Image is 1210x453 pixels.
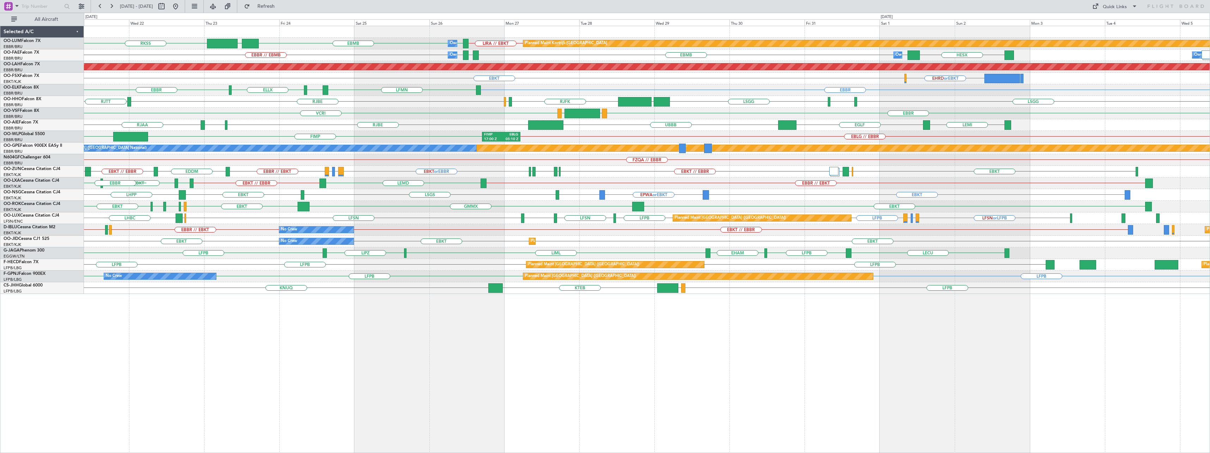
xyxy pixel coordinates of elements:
[4,102,23,108] a: EBBR/BRU
[525,38,607,49] div: Planned Maint Kortrijk-[GEOGRAPHIC_DATA]
[4,242,21,247] a: EBKT/KJK
[279,19,354,26] div: Fri 24
[4,213,59,218] a: OO-LUXCessna Citation CJ4
[4,207,21,212] a: EBKT/KJK
[22,1,62,12] input: Trip Number
[4,67,23,73] a: EBBR/BRU
[579,19,654,26] div: Tue 28
[4,190,60,194] a: OO-NSGCessna Citation CJ4
[4,120,38,125] a: OO-AIEFalcon 7X
[955,19,1030,26] div: Sun 2
[4,91,23,96] a: EBBR/BRU
[4,44,23,49] a: EBBR/BRU
[4,62,20,66] span: OO-LAH
[281,236,297,247] div: No Crew
[4,50,20,55] span: OO-FAE
[106,271,122,282] div: No Crew
[4,248,44,253] a: G-JAGAPhenom 300
[654,19,729,26] div: Wed 29
[429,19,505,26] div: Sun 26
[4,149,23,154] a: EBBR/BRU
[4,254,25,259] a: EGGW/LTN
[4,39,21,43] span: OO-LUM
[484,132,501,137] div: FIMP
[4,56,23,61] a: EBBR/BRU
[504,19,579,26] div: Mon 27
[4,167,60,171] a: OO-ZUNCessna Citation CJ4
[29,143,147,153] div: No Crew [GEOGRAPHIC_DATA] ([GEOGRAPHIC_DATA] National)
[4,260,19,264] span: F-HECD
[4,155,20,159] span: N604GF
[18,17,74,22] span: All Aircraft
[805,19,880,26] div: Fri 31
[4,62,40,66] a: OO-LAHFalcon 7X
[54,19,129,26] div: Tue 21
[4,167,21,171] span: OO-ZUN
[8,14,77,25] button: All Aircraft
[4,155,50,159] a: N604GFChallenger 604
[204,19,279,26] div: Thu 23
[4,184,21,189] a: EBKT/KJK
[4,85,19,90] span: OO-ELK
[4,225,55,229] a: D-IBLUCessna Citation M2
[4,126,23,131] a: EBBR/BRU
[4,265,22,271] a: LFPB/LBG
[450,50,498,60] div: Owner Melsbroek Air Base
[4,39,41,43] a: OO-LUMFalcon 7X
[4,219,23,224] a: LFSN/ENC
[4,237,18,241] span: OO-JID
[4,50,39,55] a: OO-FAEFalcon 7X
[4,195,21,201] a: EBKT/KJK
[4,97,22,101] span: OO-HHO
[1030,19,1105,26] div: Mon 3
[4,237,49,241] a: OO-JIDCessna CJ1 525
[4,202,21,206] span: OO-ROK
[120,3,153,10] span: [DATE] - [DATE]
[4,85,39,90] a: OO-ELKFalcon 8X
[129,19,204,26] div: Wed 22
[4,190,21,194] span: OO-NSG
[4,225,17,229] span: D-IBLU
[729,19,805,26] div: Thu 30
[4,202,60,206] a: OO-ROKCessna Citation CJ4
[4,179,59,183] a: OO-LXACessna Citation CJ4
[4,79,21,84] a: EBKT/KJK
[4,114,23,119] a: EBBR/BRU
[528,259,639,270] div: Planned Maint [GEOGRAPHIC_DATA] ([GEOGRAPHIC_DATA])
[1089,1,1141,12] button: Quick Links
[501,132,518,137] div: EBLG
[4,277,22,282] a: LFPB/LBG
[4,289,22,294] a: LFPB/LBG
[4,74,20,78] span: OO-FSX
[251,4,281,9] span: Refresh
[4,97,41,101] a: OO-HHOFalcon 8X
[525,271,636,282] div: Planned Maint [GEOGRAPHIC_DATA] ([GEOGRAPHIC_DATA])
[4,260,38,264] a: F-HECDFalcon 7X
[4,248,20,253] span: G-JAGA
[4,179,20,183] span: OO-LXA
[85,14,97,20] div: [DATE]
[4,272,45,276] a: F-GPNJFalcon 900EX
[675,213,786,223] div: Planned Maint [GEOGRAPHIC_DATA] ([GEOGRAPHIC_DATA])
[4,272,19,276] span: F-GPNJ
[4,120,19,125] span: OO-AIE
[354,19,429,26] div: Sat 25
[4,109,39,113] a: OO-VSFFalcon 8X
[4,132,21,136] span: OO-WLP
[4,213,20,218] span: OO-LUX
[4,144,20,148] span: OO-GPE
[4,161,23,166] a: EBBR/BRU
[1103,4,1127,11] div: Quick Links
[881,14,893,20] div: [DATE]
[4,109,20,113] span: OO-VSF
[4,283,19,288] span: CS-JHH
[896,50,943,60] div: Owner Melsbroek Air Base
[4,172,21,177] a: EBKT/KJK
[4,132,45,136] a: OO-WLPGlobal 5500
[531,236,613,247] div: Planned Maint Kortrijk-[GEOGRAPHIC_DATA]
[880,19,955,26] div: Sat 1
[4,144,62,148] a: OO-GPEFalcon 900EX EASy II
[4,283,43,288] a: CS-JHHGlobal 6000
[484,137,501,142] div: 17:00 Z
[1105,19,1180,26] div: Tue 4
